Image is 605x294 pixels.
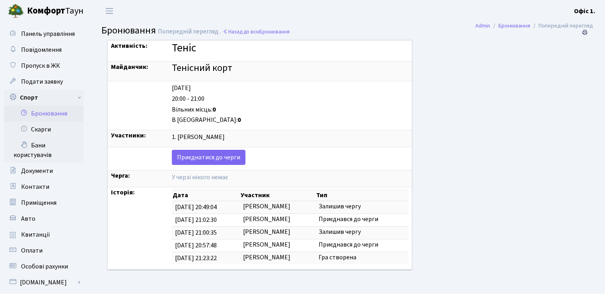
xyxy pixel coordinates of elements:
strong: Майданчик: [111,63,148,71]
h3: Теніс [172,41,409,55]
div: [DATE] [172,84,409,93]
td: [DATE] 20:57:48 [172,239,240,252]
a: Бронювання [498,22,530,30]
strong: Історія: [111,188,135,197]
span: Повідомлення [21,45,62,54]
span: Пропуск в ЖК [21,61,60,70]
a: Особові рахунки [4,259,84,274]
a: Панель управління [4,26,84,42]
div: В [GEOGRAPHIC_DATA]: [172,116,409,125]
span: Подати заявку [21,77,63,86]
div: 1. [PERSON_NAME] [172,133,409,142]
div: 20:00 - 21:00 [172,94,409,104]
a: Офіс 1. [574,6,595,16]
span: Контакти [21,182,49,191]
td: [PERSON_NAME] [240,214,315,227]
td: [PERSON_NAME] [240,239,315,252]
a: Пропуск в ЖК [4,58,84,74]
b: Офіс 1. [574,7,595,16]
span: Приміщення [21,198,56,207]
span: Приєднався до черги [319,215,378,223]
a: Документи [4,163,84,179]
span: Таун [27,4,84,18]
b: 0 [237,116,241,124]
strong: Активність: [111,41,148,50]
a: Бани користувачів [4,137,84,163]
strong: Черга: [111,171,130,180]
a: Приєднатися до черги [172,150,245,165]
td: [DATE] 21:23:22 [172,252,240,264]
div: Вільних місць: [172,105,409,114]
nav: breadcrumb [463,18,605,34]
th: Участник [240,190,315,201]
span: Залишив чергу [319,227,361,236]
span: Попередній перегляд . [158,27,221,36]
span: Авто [21,214,35,223]
td: [PERSON_NAME] [240,226,315,239]
a: Скарги [4,122,84,137]
span: Квитанції [21,230,50,239]
a: Admin [475,22,490,30]
span: Приєднався до черги [319,240,378,249]
a: Контакти [4,179,84,195]
th: Дата [172,190,240,201]
button: Переключити навігацію [99,4,119,18]
th: Тип [315,190,409,201]
b: 0 [212,105,216,114]
a: Бронювання [4,106,84,122]
a: Спорт [4,90,84,106]
a: Назад до всіхБронювання [223,28,290,35]
a: Приміщення [4,195,84,211]
td: [DATE] 20:49:04 [172,201,240,214]
span: Бронювання [259,28,290,35]
a: Подати заявку [4,74,84,90]
td: [PERSON_NAME] [240,252,315,264]
h4: Тенісний корт [172,63,409,74]
a: Квитанції [4,227,84,243]
td: [DATE] 21:02:30 [172,214,240,227]
td: [DATE] 21:00:35 [172,226,240,239]
a: Оплати [4,243,84,259]
span: Особові рахунки [21,262,68,271]
span: Панель управління [21,29,75,38]
span: Гра створена [319,253,356,262]
a: Авто [4,211,84,227]
span: Оплати [21,246,43,255]
td: [PERSON_NAME] [240,201,315,214]
span: Бронювання [101,24,156,37]
li: Попередній перегляд [530,22,593,30]
a: Повідомлення [4,42,84,58]
span: Документи [21,167,53,175]
a: [DOMAIN_NAME] [4,274,84,290]
span: Залишив чергу [319,202,361,211]
span: У черзі нікого немає [172,173,228,182]
img: logo.png [8,3,24,19]
strong: Участники: [111,131,146,140]
b: Комфорт [27,4,65,17]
